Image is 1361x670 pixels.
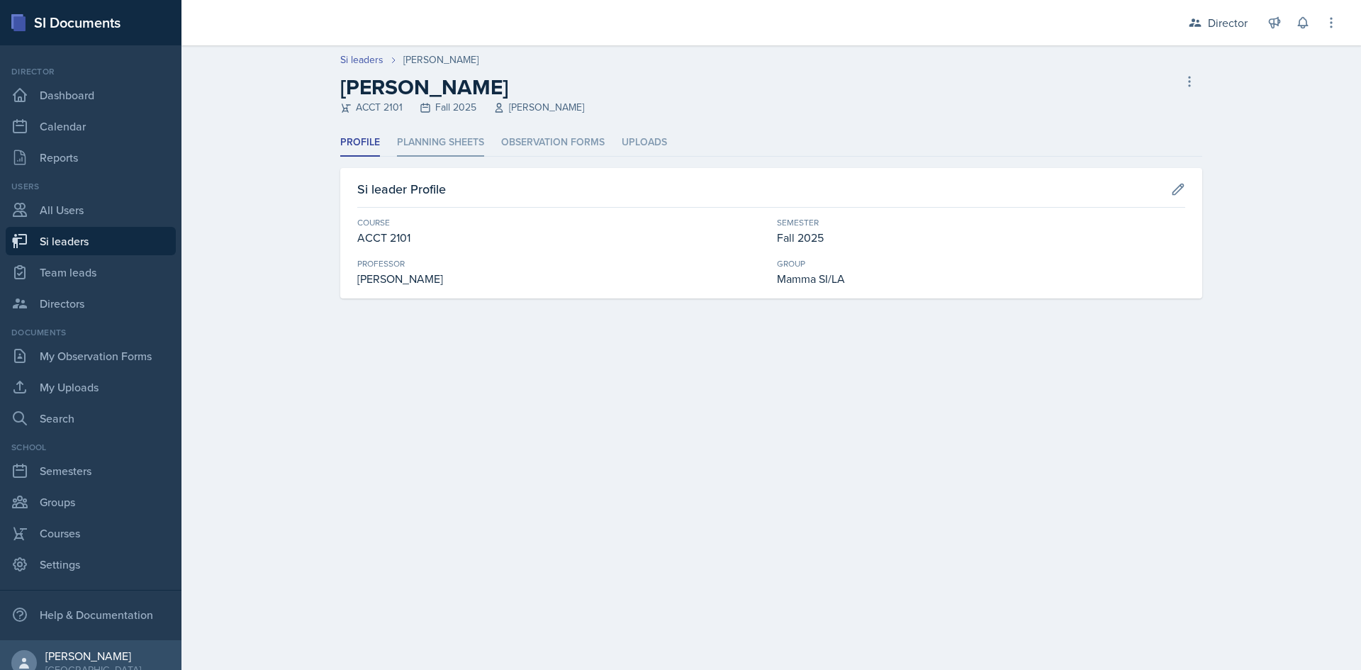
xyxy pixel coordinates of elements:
a: Settings [6,550,176,579]
div: ACCT 2101 Fall 2025 [PERSON_NAME] [340,100,584,115]
a: My Observation Forms [6,342,176,370]
div: Fall 2025 [777,229,1185,246]
div: Help & Documentation [6,601,176,629]
a: My Uploads [6,373,176,401]
h3: Si leader Profile [357,179,446,199]
a: Dashboard [6,81,176,109]
div: Director [6,65,176,78]
div: Professor [357,257,766,270]
div: ACCT 2101 [357,229,766,246]
a: Si leaders [6,227,176,255]
div: School [6,441,176,454]
div: [PERSON_NAME] [403,52,478,67]
div: Director [1208,14,1248,31]
li: Profile [340,129,380,157]
a: Semesters [6,457,176,485]
div: [PERSON_NAME] [45,649,141,663]
a: Search [6,404,176,432]
div: Semester [777,216,1185,229]
a: Groups [6,488,176,516]
div: Documents [6,326,176,339]
div: Group [777,257,1185,270]
a: Si leaders [340,52,383,67]
div: Mamma SI/LA [777,270,1185,287]
a: Directors [6,289,176,318]
div: Course [357,216,766,229]
a: Team leads [6,258,176,286]
a: Calendar [6,112,176,140]
h2: [PERSON_NAME] [340,74,584,100]
li: Observation Forms [501,129,605,157]
a: All Users [6,196,176,224]
div: Users [6,180,176,193]
div: [PERSON_NAME] [357,270,766,287]
li: Uploads [622,129,667,157]
li: Planning Sheets [397,129,484,157]
a: Reports [6,143,176,172]
a: Courses [6,519,176,547]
